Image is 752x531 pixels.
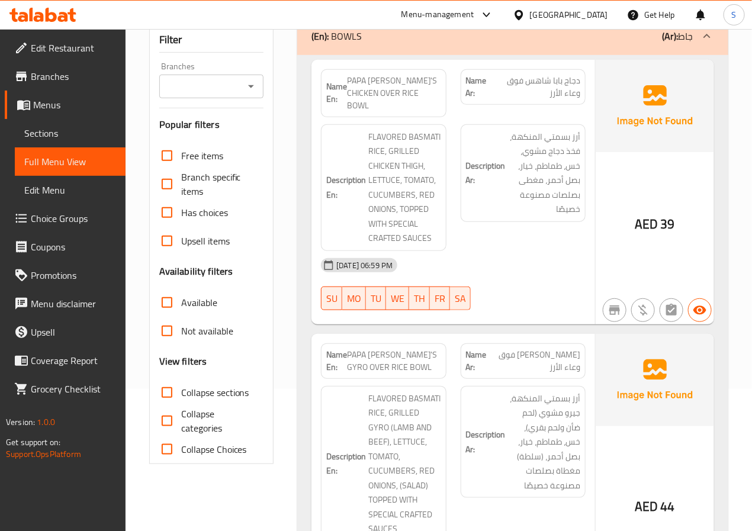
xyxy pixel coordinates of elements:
[5,318,126,346] a: Upsell
[603,298,626,322] button: Not branch specific item
[635,495,658,518] span: AED
[24,183,116,197] span: Edit Menu
[5,34,126,62] a: Edit Restaurant
[181,170,255,198] span: Branch specific items
[326,173,366,202] strong: Description En:
[15,176,126,204] a: Edit Menu
[6,414,35,430] span: Version:
[243,78,259,95] button: Open
[386,287,409,310] button: WE
[661,495,675,518] span: 44
[391,290,404,307] span: WE
[368,130,441,246] span: FLAVORED BASMATI RICE, GRILLED CHICKEN THIGH, LETTUCE, TOMATO, CUCUMBERS, RED ONIONS, TOPPED WITH...
[31,297,116,311] span: Menu disclaimer
[455,290,466,307] span: SA
[5,289,126,318] a: Menu disclaimer
[181,385,249,400] span: Collapse sections
[181,324,233,338] span: Not available
[31,211,116,226] span: Choice Groups
[414,290,425,307] span: TH
[332,260,397,271] span: [DATE] 06:59 PM
[466,75,493,99] strong: Name Ar:
[159,118,264,131] h3: Popular filters
[466,349,491,374] strong: Name Ar:
[31,325,116,339] span: Upsell
[31,69,116,83] span: Branches
[37,414,55,430] span: 1.0.0
[596,60,714,152] img: Ae5nvW7+0k+MAAAAAElFTkSuQmCC
[326,349,347,374] strong: Name En:
[635,213,658,236] span: AED
[31,240,116,254] span: Coupons
[31,353,116,368] span: Coverage Report
[6,446,81,462] a: Support.OpsPlatform
[466,427,506,456] strong: Description Ar:
[347,75,441,112] span: PAPA [PERSON_NAME]'S CHICKEN OVER RICE BOWL
[5,62,126,91] a: Branches
[297,17,728,55] div: (En): BOWLS(Ar):جاط
[662,29,693,43] p: جاط
[181,295,217,310] span: Available
[159,265,233,278] h3: Availability filters
[5,91,126,119] a: Menus
[371,290,381,307] span: TU
[409,287,430,310] button: TH
[181,407,255,435] span: Collapse categories
[6,435,60,450] span: Get support on:
[31,268,116,282] span: Promotions
[688,298,712,322] button: Available
[31,41,116,55] span: Edit Restaurant
[181,149,223,163] span: Free items
[530,8,608,21] div: [GEOGRAPHIC_DATA]
[5,375,126,403] a: Grocery Checklist
[450,287,471,310] button: SA
[401,8,474,22] div: Menu-management
[33,98,116,112] span: Menus
[342,287,366,310] button: MO
[366,287,386,310] button: TU
[181,442,247,456] span: Collapse Choices
[596,334,714,426] img: Ae5nvW7+0k+MAAAAAElFTkSuQmCC
[181,205,228,220] span: Has choices
[31,382,116,396] span: Grocery Checklist
[347,290,361,307] span: MO
[326,449,366,478] strong: Description En:
[660,298,683,322] button: Not has choices
[311,29,362,43] p: BOWLS
[5,233,126,261] a: Coupons
[24,126,116,140] span: Sections
[430,287,450,310] button: FR
[492,75,580,99] span: دجاج بابا شاهس فوق وعاء الأرز
[5,261,126,289] a: Promotions
[159,27,264,53] div: Filter
[466,159,506,188] strong: Description Ar:
[311,27,329,45] b: (En):
[732,8,737,21] span: S
[24,155,116,169] span: Full Menu View
[159,355,207,368] h3: View filters
[321,287,342,310] button: SU
[15,119,126,147] a: Sections
[347,349,441,374] span: PAPA [PERSON_NAME]'S GYRO OVER RICE BOWL
[508,130,580,217] span: أرز بسمتي المنكهة، فخذ دجاج مشوي، خس، طماطم، خيار، بصل أحمر، مغطى بصلصات مصنوعة خصيصًا
[15,147,126,176] a: Full Menu View
[326,290,338,307] span: SU
[491,349,580,374] span: [PERSON_NAME] فوق وعاء الأرز
[631,298,655,322] button: Purchased item
[662,27,678,45] b: (Ar):
[181,234,230,248] span: Upsell items
[508,391,580,493] span: أرز بسمتي المنكهة، جيرو مشوي (لحم ضأن ولحم بقري)، خس، طماطم، خيار، بصل أحمر، (سلطة) مغطاة بصلصات ...
[435,290,445,307] span: FR
[326,81,347,105] strong: Name En:
[661,213,675,236] span: 39
[5,204,126,233] a: Choice Groups
[5,346,126,375] a: Coverage Report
